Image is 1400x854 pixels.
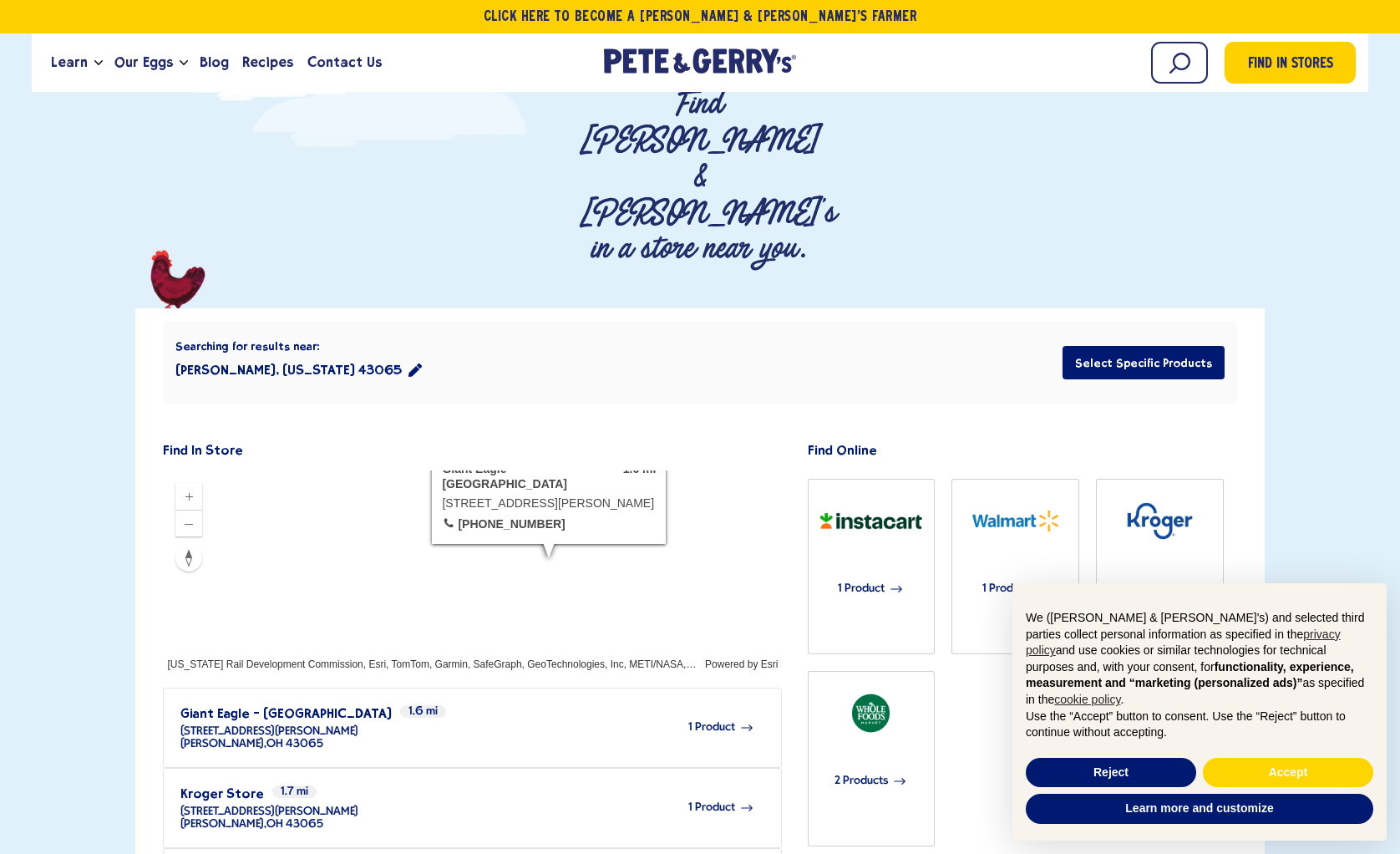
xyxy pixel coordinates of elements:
[1054,693,1120,706] a: cookie policy
[1026,610,1373,709] p: We ([PERSON_NAME] & [PERSON_NAME]'s) and selected third parties collect personal information as s...
[1225,42,1356,84] a: Find in Stores
[1151,42,1208,84] input: Search
[242,52,293,73] span: Recipes
[1026,709,1373,741] p: Use the “Accept” button to consent. Use the “Reject” button to continue without accepting.
[1203,758,1373,788] button: Accept
[1026,758,1196,788] button: Reject
[200,52,229,73] span: Blog
[193,40,236,85] a: Blog
[94,60,103,66] button: Open the dropdown menu for Learn
[999,570,1400,854] div: Notice
[51,52,88,73] span: Learn
[108,40,180,85] a: Our Eggs
[180,60,188,66] button: Open the dropdown menu for Our Eggs
[1248,53,1333,76] span: Find in Stores
[114,52,173,73] span: Our Eggs
[580,86,820,267] p: Find [PERSON_NAME] & [PERSON_NAME]'s in a store near you.
[1026,794,1373,824] button: Learn more and customize
[307,52,382,73] span: Contact Us
[301,40,388,85] a: Contact Us
[236,40,300,85] a: Recipes
[44,40,94,85] a: Learn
